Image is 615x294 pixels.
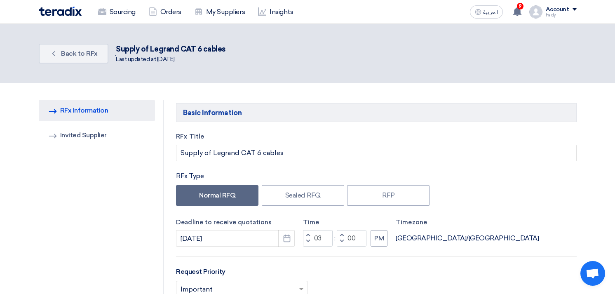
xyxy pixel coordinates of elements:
div: Last updated at [DATE] [116,55,225,64]
a: Orders [142,3,188,21]
div: Fady [546,13,577,17]
div: . [39,40,577,67]
label: RFx Title [176,132,576,141]
span: 9 [517,3,523,9]
a: RFx Information [39,100,155,121]
a: Back to RFx [39,44,108,64]
input: e.g. New ERP System, Server Visualization Project... [176,145,576,161]
span: Back to RFx [61,49,98,57]
div: Account [546,6,569,13]
h5: Basic Information [176,103,576,122]
a: Invited Supplier [39,125,155,146]
div: : [333,233,337,243]
label: Time [303,218,387,227]
a: Sourcing [92,3,142,21]
button: PM [371,230,387,247]
a: Insights [251,3,300,21]
label: Deadline to receive quotations [176,218,295,227]
label: Normal RFQ [176,185,258,206]
label: Sealed RFQ [262,185,344,206]
img: Teradix logo [39,7,82,16]
input: yyyy-mm-dd [176,230,295,247]
span: العربية [483,9,498,15]
label: Timezone [396,218,539,227]
input: Hours [303,230,333,247]
label: Request Priority [176,267,225,277]
div: [GEOGRAPHIC_DATA]/[GEOGRAPHIC_DATA] [396,233,539,243]
a: My Suppliers [188,3,251,21]
label: RFP [347,185,430,206]
div: RFx Type [176,171,576,181]
input: Minutes [337,230,366,247]
div: Open chat [580,261,605,286]
img: profile_test.png [529,5,542,19]
button: العربية [470,5,503,19]
div: Supply of Legrand CAT 6 cables [116,44,225,55]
